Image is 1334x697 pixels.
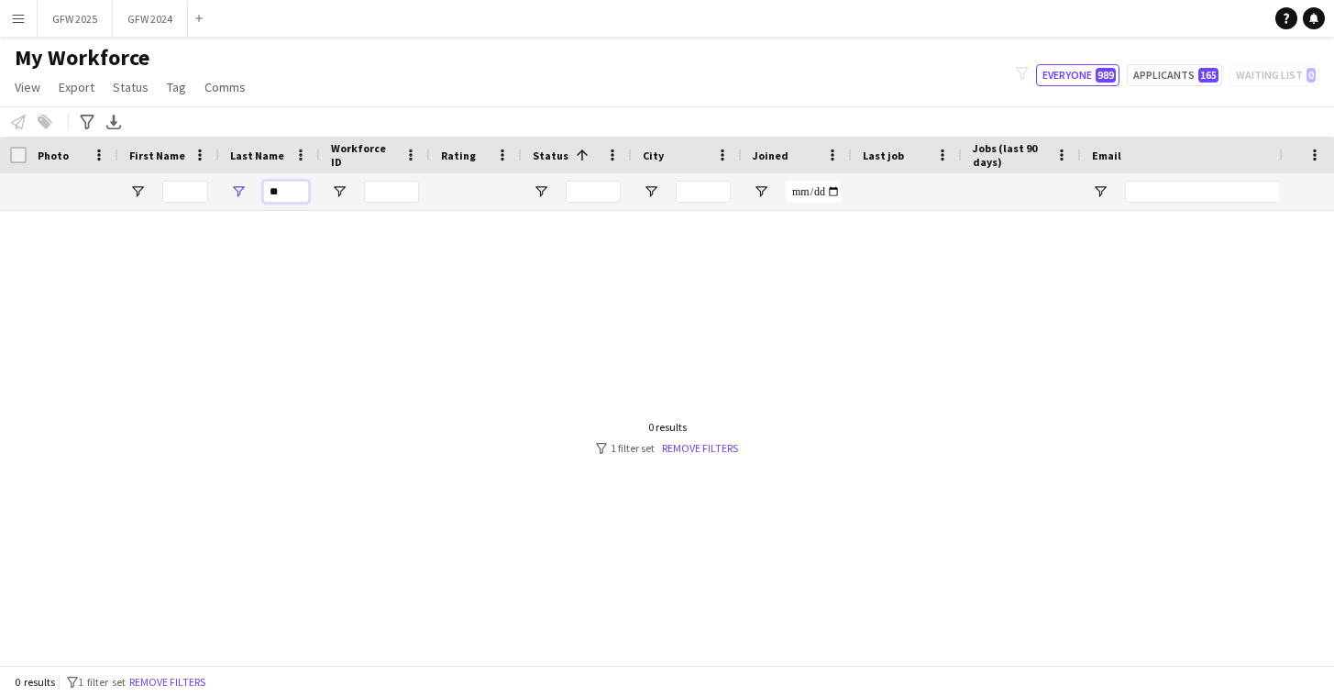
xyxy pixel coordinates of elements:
span: Status [533,149,568,162]
span: My Workforce [15,44,149,72]
input: City Filter Input [676,181,731,203]
button: Applicants165 [1127,64,1222,86]
button: Open Filter Menu [753,183,769,200]
a: Comms [197,75,253,99]
span: View [15,79,40,95]
span: Photo [38,149,69,162]
a: Remove filters [662,441,738,455]
input: Workforce ID Filter Input [364,181,419,203]
a: Status [105,75,156,99]
span: Comms [204,79,246,95]
button: Everyone989 [1036,64,1119,86]
div: 0 results [596,420,738,434]
input: Column with Header Selection [10,147,27,163]
span: Joined [753,149,788,162]
span: Jobs (last 90 days) [973,141,1048,169]
span: First Name [129,149,185,162]
input: Joined Filter Input [786,181,841,203]
span: Rating [441,149,476,162]
button: Open Filter Menu [533,183,549,200]
span: 165 [1198,68,1218,83]
button: Remove filters [126,672,209,692]
button: Open Filter Menu [129,183,146,200]
button: Open Filter Menu [331,183,347,200]
span: City [643,149,664,162]
button: GFW 2024 [113,1,188,37]
button: Open Filter Menu [230,183,247,200]
span: Last Name [230,149,284,162]
a: Tag [160,75,193,99]
button: Open Filter Menu [643,183,659,200]
app-action-btn: Advanced filters [76,111,98,133]
input: Last Name Filter Input [263,181,309,203]
span: Last job [863,149,904,162]
span: Email [1092,149,1121,162]
span: Export [59,79,94,95]
a: Export [51,75,102,99]
button: Open Filter Menu [1092,183,1108,200]
span: Status [113,79,149,95]
span: Tag [167,79,186,95]
input: First Name Filter Input [162,181,208,203]
span: 1 filter set [78,675,126,689]
button: GFW 2025 [38,1,113,37]
span: 989 [1096,68,1116,83]
div: 1 filter set [596,441,738,455]
input: Status Filter Input [566,181,621,203]
a: View [7,75,48,99]
span: Workforce ID [331,141,397,169]
app-action-btn: Export XLSX [103,111,125,133]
